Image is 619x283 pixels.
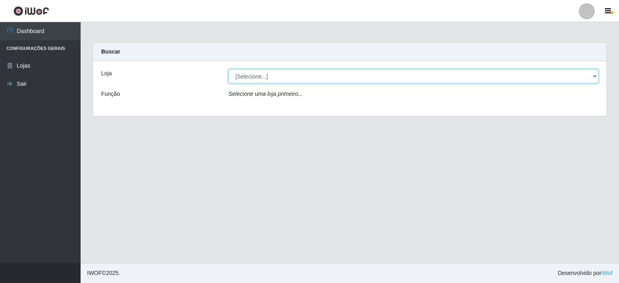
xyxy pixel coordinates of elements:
[101,69,112,78] label: Loja
[87,269,120,277] span: © 2025 .
[13,6,49,16] img: CoreUI Logo
[101,48,120,55] strong: Buscar
[601,270,613,276] a: iWof
[101,90,120,98] label: Função
[228,91,303,97] i: Selecione uma loja primeiro...
[87,270,102,276] span: IWOF
[558,269,613,277] span: Desenvolvido por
